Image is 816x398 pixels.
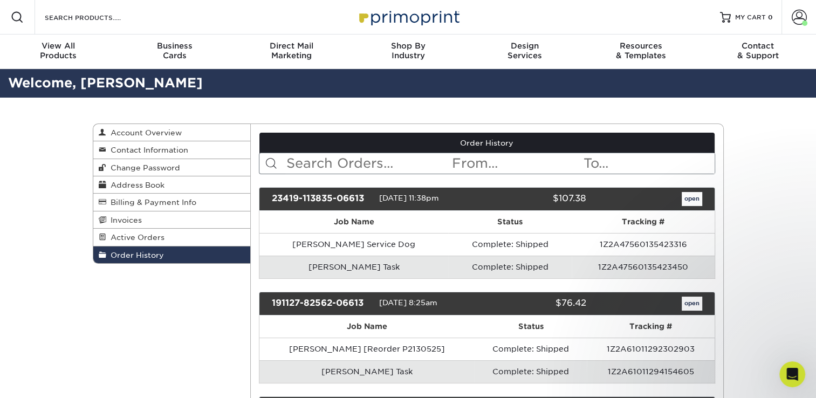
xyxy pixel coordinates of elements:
a: open [682,192,702,206]
input: SEARCH PRODUCTS..... [44,11,149,24]
a: BusinessCards [116,35,233,69]
th: Tracking # [587,315,714,338]
span: Contact [700,41,816,51]
div: $76.42 [479,297,594,311]
a: Invoices [93,211,251,229]
a: Resources& Templates [583,35,700,69]
th: Status [475,315,587,338]
td: [PERSON_NAME] [Reorder P2130525] [259,338,475,360]
td: 1Z2A47560135423450 [572,256,714,278]
td: Complete: Shipped [448,256,572,278]
span: Billing & Payment Info [106,198,196,207]
a: Active Orders [93,229,251,246]
span: Order History [106,251,164,259]
td: Complete: Shipped [475,360,587,383]
div: & Templates [583,41,700,60]
a: Account Overview [93,124,251,141]
a: Contact Information [93,141,251,159]
span: MY CART [735,13,766,22]
span: [DATE] 11:38pm [379,194,439,202]
iframe: Intercom live chat [779,361,805,387]
span: Business [116,41,233,51]
td: [PERSON_NAME] Service Dog [259,233,448,256]
td: 1Z2A61011292302903 [587,338,714,360]
a: Contact& Support [700,35,816,69]
span: Active Orders [106,233,164,242]
span: Shop By [349,41,466,51]
a: Order History [93,246,251,263]
td: 1Z2A47560135423316 [572,233,714,256]
th: Tracking # [572,211,714,233]
td: Complete: Shipped [475,338,587,360]
span: Invoices [106,216,142,224]
th: Job Name [259,315,475,338]
input: From... [451,153,582,174]
div: 23419-113835-06613 [264,192,379,206]
th: Job Name [259,211,448,233]
span: Account Overview [106,128,182,137]
span: Address Book [106,181,164,189]
a: Order History [259,133,715,153]
span: 0 [768,13,773,21]
span: Change Password [106,163,180,172]
span: [DATE] 8:25am [379,298,437,307]
a: Change Password [93,159,251,176]
input: Search Orders... [285,153,451,174]
td: [PERSON_NAME] Task [259,256,448,278]
div: $107.38 [479,192,594,206]
input: To... [582,153,714,174]
td: [PERSON_NAME] Task [259,360,475,383]
div: Marketing [233,41,349,60]
img: Primoprint [354,5,462,29]
a: DesignServices [467,35,583,69]
a: Shop ByIndustry [349,35,466,69]
div: 191127-82562-06613 [264,297,379,311]
div: Industry [349,41,466,60]
span: Contact Information [106,146,188,154]
span: Resources [583,41,700,51]
a: Address Book [93,176,251,194]
span: Design [467,41,583,51]
th: Status [448,211,572,233]
a: Direct MailMarketing [233,35,349,69]
div: & Support [700,41,816,60]
a: Billing & Payment Info [93,194,251,211]
td: Complete: Shipped [448,233,572,256]
div: Cards [116,41,233,60]
td: 1Z2A61011294154605 [587,360,714,383]
div: Services [467,41,583,60]
a: open [682,297,702,311]
span: Direct Mail [233,41,349,51]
